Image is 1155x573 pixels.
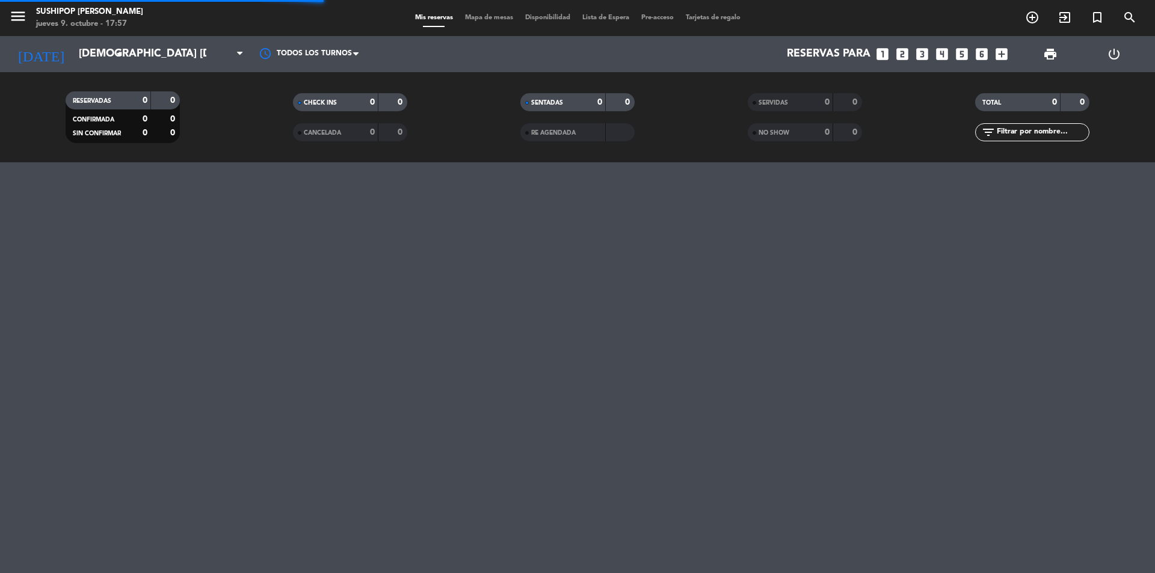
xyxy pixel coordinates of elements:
i: looks_4 [934,46,950,62]
span: TOTAL [982,100,1001,106]
strong: 0 [143,129,147,137]
strong: 0 [143,115,147,123]
i: looks_5 [954,46,970,62]
strong: 0 [170,96,177,105]
span: Tarjetas de regalo [680,14,747,21]
i: looks_two [895,46,910,62]
i: [DATE] [9,41,73,67]
span: RE AGENDADA [531,130,576,136]
strong: 0 [370,128,375,136]
span: NO SHOW [759,130,789,136]
span: print [1043,47,1058,61]
span: SENTADAS [531,100,563,106]
strong: 0 [852,128,860,136]
span: CHECK INS [304,100,337,106]
strong: 0 [398,128,405,136]
span: CONFIRMADA [73,117,114,123]
strong: 0 [852,98,860,106]
strong: 0 [825,128,830,136]
strong: 0 [370,98,375,106]
span: SERVIDAS [759,100,788,106]
i: search [1123,10,1137,25]
span: CANCELADA [304,130,341,136]
strong: 0 [1080,98,1087,106]
i: add_circle_outline [1025,10,1039,25]
span: RESERVADAS [73,98,111,104]
strong: 0 [170,115,177,123]
button: menu [9,7,27,29]
span: Reservas para [787,48,870,60]
span: SIN CONFIRMAR [73,130,121,136]
i: add_box [994,46,1009,62]
strong: 0 [825,98,830,106]
i: power_settings_new [1107,47,1121,61]
span: Lista de Espera [576,14,635,21]
strong: 0 [625,98,632,106]
span: Mis reservas [409,14,459,21]
i: menu [9,7,27,25]
i: looks_one [875,46,890,62]
strong: 0 [170,129,177,137]
span: Disponibilidad [519,14,576,21]
div: Sushipop [PERSON_NAME] [36,6,143,18]
strong: 0 [143,96,147,105]
div: LOG OUT [1082,36,1146,72]
i: arrow_drop_down [112,47,126,61]
div: jueves 9. octubre - 17:57 [36,18,143,30]
input: Filtrar por nombre... [996,126,1089,139]
strong: 0 [398,98,405,106]
i: turned_in_not [1090,10,1104,25]
i: filter_list [981,125,996,139]
strong: 0 [1052,98,1057,106]
i: exit_to_app [1058,10,1072,25]
strong: 0 [597,98,602,106]
i: looks_6 [974,46,990,62]
span: Pre-acceso [635,14,680,21]
i: looks_3 [914,46,930,62]
span: Mapa de mesas [459,14,519,21]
